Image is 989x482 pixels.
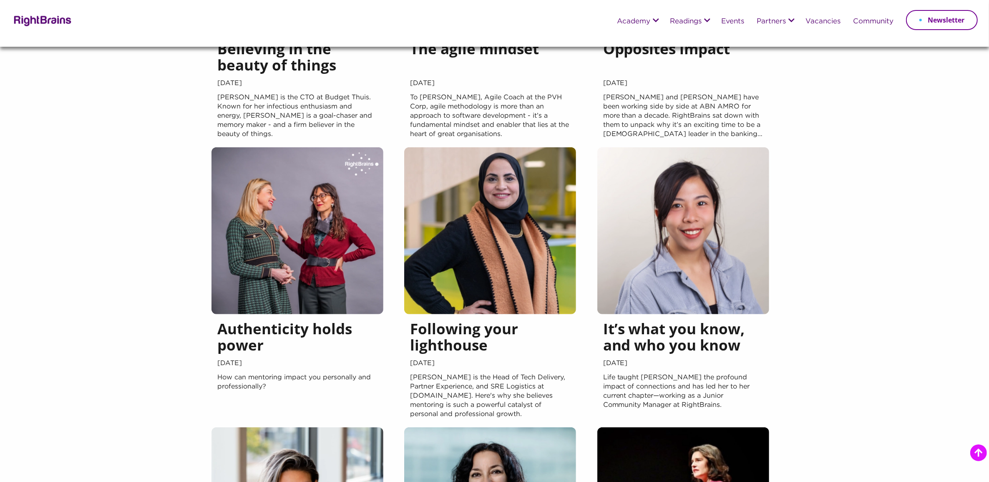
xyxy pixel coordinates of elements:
span: [DATE] [410,77,570,90]
span: [DATE] [217,357,377,370]
img: Rightbrains [11,14,72,26]
h5: Following your lighthouse [410,320,570,357]
p: Life taught [PERSON_NAME] the profound impact of connections and has led her to her current chapt... [603,373,763,419]
a: Newsletter [906,10,978,30]
h5: The agile mindset [410,40,570,77]
p: [PERSON_NAME] is the Head of Tech Delivery, Partner Experience, and SRE Logistics at [DOMAIN_NAME... [410,373,570,419]
p: [PERSON_NAME] and [PERSON_NAME] have been working side by side at ABN AMRO for more than a decade... [603,93,763,139]
a: Following your lighthouse [DATE] [PERSON_NAME] is the Head of Tech Delivery, Partner Experience, ... [404,227,576,427]
a: It’s what you know, and who you know [DATE] Life taught [PERSON_NAME] the profound impact of conn... [597,227,769,427]
a: Readings [670,18,702,25]
span: [DATE] [603,77,763,90]
h5: Authenticity holds power [217,320,377,357]
h5: Opposites impact [603,40,763,77]
p: [PERSON_NAME] is the CTO at Budget Thuis. Known for her infectious enthusiasm and energy, [PERSON... [217,93,377,139]
p: To [PERSON_NAME], Agile Coach at the PVH Corp, agile methodology is more than an approach to soft... [410,93,570,139]
a: Authenticity holds power [DATE] How can mentoring impact you personally and professionally? [211,227,383,427]
h5: Believing in the beauty of things [217,40,377,77]
span: [DATE] [603,357,763,370]
p: How can mentoring impact you personally and professionally? [217,373,377,419]
a: Vacancies [805,18,841,25]
a: Events [721,18,744,25]
a: Community [853,18,893,25]
span: [DATE] [217,77,377,90]
h5: It’s what you know, and who you know [603,320,763,357]
a: Academy [617,18,650,25]
a: Partners [757,18,786,25]
span: [DATE] [410,357,570,370]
